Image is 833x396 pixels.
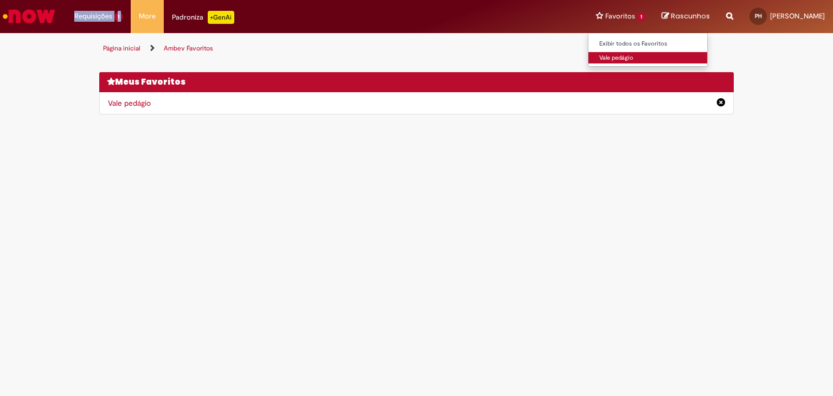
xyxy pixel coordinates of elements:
span: 1 [114,12,123,22]
ul: Favoritos [588,33,708,67]
ul: Trilhas de página [99,39,734,59]
div: Padroniza [172,11,234,24]
span: More [139,11,156,22]
span: Rascunhos [671,11,710,21]
span: 1 [637,12,645,22]
span: PH [755,12,762,20]
span: Meus Favoritos [115,76,185,87]
img: ServiceNow [1,5,57,27]
span: [PERSON_NAME] [770,11,825,21]
a: Ambev Favoritos [164,44,213,53]
span: Favoritos [605,11,635,22]
a: Exibir todos os Favoritos [588,38,708,50]
a: Página inicial [103,44,140,53]
span: Requisições [74,11,112,22]
a: Vale pedágio [108,98,151,108]
p: +GenAi [208,11,234,24]
a: Rascunhos [662,11,710,22]
a: Vale pedágio [588,52,708,64]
